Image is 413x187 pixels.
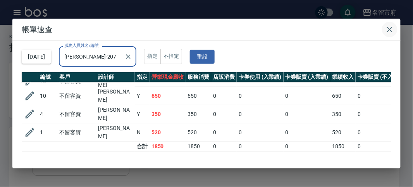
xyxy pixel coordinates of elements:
[144,49,161,64] button: 指定
[356,142,408,152] td: 0
[284,105,330,123] td: 0
[211,123,237,142] td: 0
[356,123,408,142] td: 0
[150,105,186,123] td: 350
[237,105,284,123] td: 0
[330,105,356,123] td: 350
[211,87,237,105] td: 0
[211,105,237,123] td: 0
[237,87,284,105] td: 0
[96,72,135,82] th: 設計師
[22,50,51,64] button: [DATE]
[96,87,135,105] td: [PERSON_NAME]
[150,123,186,142] td: 520
[150,142,186,152] td: 1850
[356,87,408,105] td: 0
[186,72,212,82] th: 服務消費
[356,72,408,82] th: 卡券販賣 (不入業績)
[38,123,57,142] td: 1
[330,72,356,82] th: 業績收入
[186,105,212,123] td: 350
[38,72,57,82] th: 編號
[135,105,150,123] td: Y
[186,142,212,152] td: 1850
[284,142,330,152] td: 0
[186,123,212,142] td: 520
[38,87,57,105] td: 10
[330,123,356,142] td: 520
[190,50,215,64] button: 重設
[57,123,96,142] td: 不留客資
[38,105,57,123] td: 4
[150,87,186,105] td: 650
[284,87,330,105] td: 0
[96,105,135,123] td: [PERSON_NAME]
[135,142,150,152] td: 合計
[150,72,186,82] th: 營業現金應收
[57,72,96,82] th: 客戶
[135,72,150,82] th: 指定
[356,105,408,123] td: 0
[57,105,96,123] td: 不留客資
[284,123,330,142] td: 0
[160,49,182,64] button: 不指定
[237,72,284,82] th: 卡券使用 (入業績)
[284,72,330,82] th: 卡券販賣 (入業績)
[211,142,237,152] td: 0
[135,87,150,105] td: Y
[330,87,356,105] td: 650
[237,142,284,152] td: 0
[64,43,98,48] label: 服務人員姓名/編號
[96,123,135,142] td: [PERSON_NAME]
[211,72,237,82] th: 店販消費
[330,142,356,152] td: 1850
[123,51,134,62] button: Clear
[12,19,401,40] h2: 帳單速查
[237,123,284,142] td: 0
[57,87,96,105] td: 不留客資
[135,123,150,142] td: N
[186,87,212,105] td: 650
